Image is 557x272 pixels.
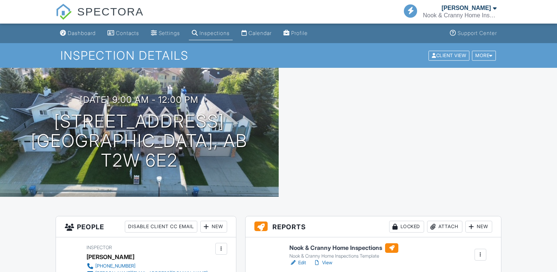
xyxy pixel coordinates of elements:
div: Calendar [248,30,272,36]
div: [PERSON_NAME] [441,4,491,12]
h3: People [56,216,236,237]
div: [PERSON_NAME] [87,251,134,262]
a: Calendar [239,27,275,40]
div: Locked [389,221,424,233]
a: Inspections [189,27,233,40]
div: Nook & Cranny Home Inspections Template [289,253,398,259]
div: Support Center [458,30,497,36]
a: Nook & Cranny Home Inspections Nook & Cranny Home Inspections Template [289,243,398,259]
span: SPECTORA [77,4,144,19]
div: Inspections [200,30,230,36]
a: View [313,259,332,266]
div: Dashboard [68,30,96,36]
h1: [STREET_ADDRESS] [GEOGRAPHIC_DATA], AB T2W 6E2 [12,112,267,170]
div: Client View [429,50,469,60]
a: Contacts [105,27,142,40]
a: [PHONE_NUMBER] [87,262,208,270]
span: Inspector [87,245,112,250]
div: [PHONE_NUMBER] [95,263,135,269]
h3: Reports [246,216,501,237]
div: Attach [427,221,462,233]
a: Edit [289,259,306,266]
div: Settings [159,30,180,36]
div: Disable Client CC Email [125,221,197,233]
div: Profile [291,30,308,36]
h1: Inspection Details [60,49,497,62]
img: The Best Home Inspection Software - Spectora [56,4,72,20]
a: Settings [148,27,183,40]
h3: [DATE] 9:00 am - 12:00 pm [80,95,198,105]
div: Nook & Cranny Home Inspections Ltd. [423,12,497,19]
a: Profile [281,27,311,40]
div: New [465,221,492,233]
div: Contacts [116,30,139,36]
div: New [200,221,227,233]
a: Dashboard [57,27,99,40]
div: More [472,50,496,60]
a: Support Center [447,27,500,40]
a: Client View [428,52,471,58]
h6: Nook & Cranny Home Inspections [289,243,398,253]
a: SPECTORA [56,11,144,25]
